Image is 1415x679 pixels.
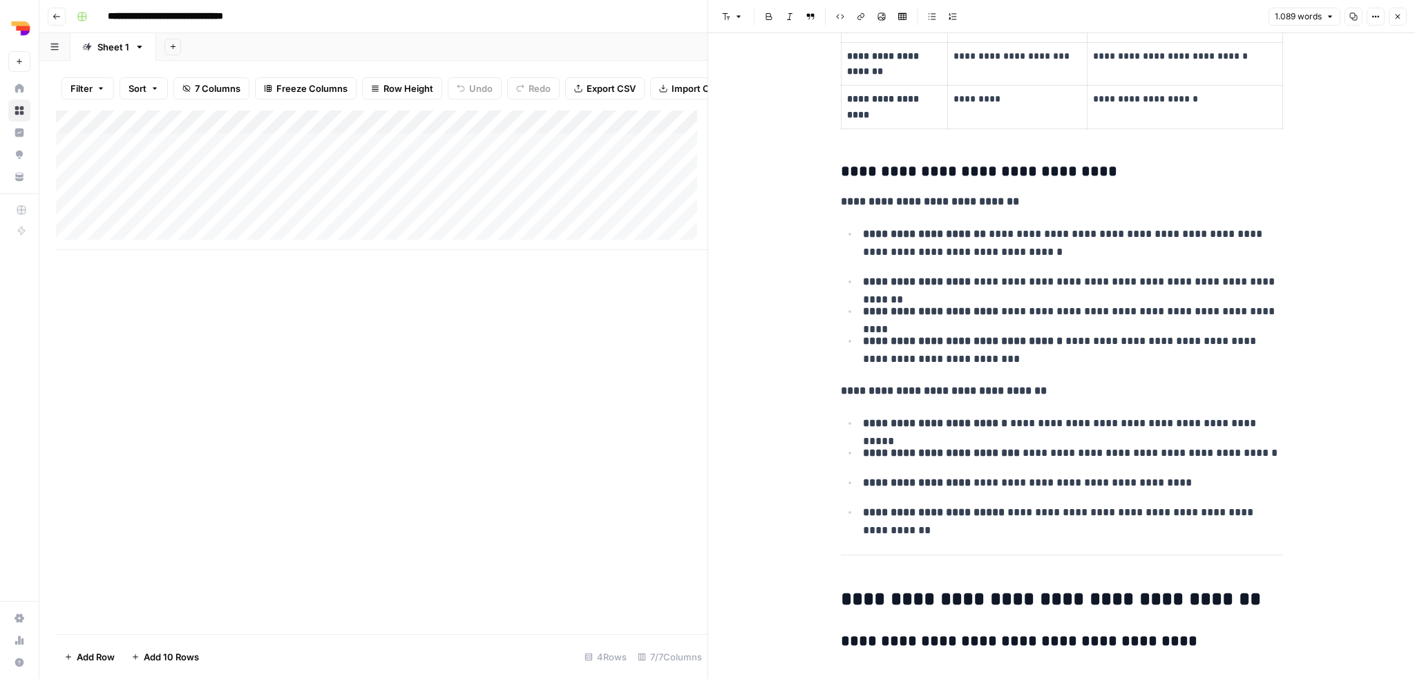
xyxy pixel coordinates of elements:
[120,77,168,99] button: Sort
[448,77,502,99] button: Undo
[8,122,30,144] a: Insights
[70,82,93,95] span: Filter
[56,646,123,668] button: Add Row
[1269,8,1340,26] button: 1.089 words
[672,82,721,95] span: Import CSV
[255,77,357,99] button: Freeze Columns
[8,629,30,651] a: Usage
[469,82,493,95] span: Undo
[587,82,636,95] span: Export CSV
[8,144,30,166] a: Opportunities
[507,77,560,99] button: Redo
[144,650,199,664] span: Add 10 Rows
[8,16,33,41] img: Depends Logo
[8,99,30,122] a: Browse
[579,646,632,668] div: 4 Rows
[529,82,551,95] span: Redo
[650,77,730,99] button: Import CSV
[565,77,645,99] button: Export CSV
[61,77,114,99] button: Filter
[8,77,30,99] a: Home
[362,77,442,99] button: Row Height
[632,646,707,668] div: 7/7 Columns
[8,11,30,46] button: Workspace: Depends
[383,82,433,95] span: Row Height
[129,82,146,95] span: Sort
[8,166,30,188] a: Your Data
[1275,10,1322,23] span: 1.089 words
[8,607,30,629] a: Settings
[77,650,115,664] span: Add Row
[173,77,249,99] button: 7 Columns
[276,82,348,95] span: Freeze Columns
[195,82,240,95] span: 7 Columns
[123,646,207,668] button: Add 10 Rows
[97,40,129,54] div: Sheet 1
[8,651,30,673] button: Help + Support
[70,33,156,61] a: Sheet 1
